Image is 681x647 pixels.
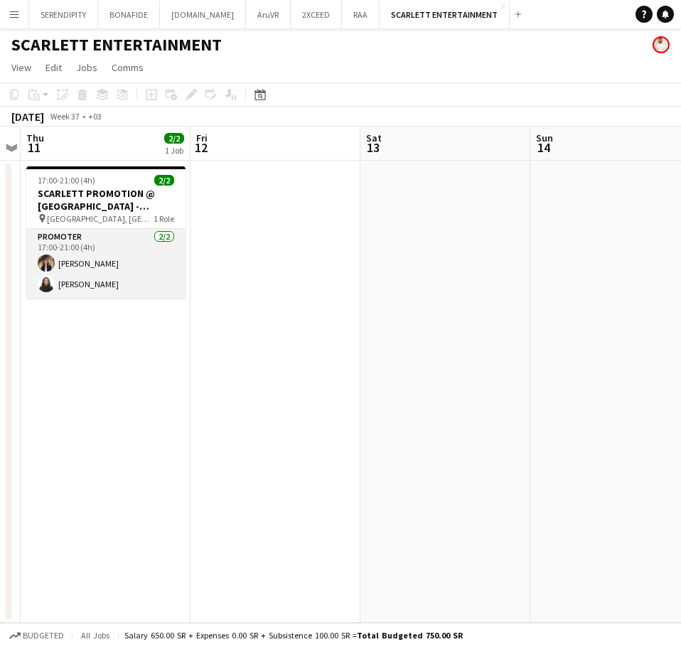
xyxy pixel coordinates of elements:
div: Salary 650.00 SR + Expenses 0.00 SR + Subsistence 100.00 SR = [124,630,463,641]
span: 13 [364,139,382,156]
span: Total Budgeted 750.00 SR [357,630,463,641]
span: 1 Role [154,213,174,224]
app-job-card: 17:00-21:00 (4h)2/2SCARLETT PROMOTION @ [GEOGRAPHIC_DATA] - [GEOGRAPHIC_DATA] [GEOGRAPHIC_DATA], ... [26,166,186,298]
div: +03 [88,111,102,122]
span: [GEOGRAPHIC_DATA], [GEOGRAPHIC_DATA] [47,213,154,224]
app-user-avatar: Obada Ghali [653,36,670,53]
span: Week 37 [47,111,82,122]
span: Budgeted [23,631,64,641]
span: Jobs [76,61,97,74]
button: 2XCEED [291,1,342,28]
button: SERENDIPITY [29,1,98,28]
button: SCARLETT ENTERTAINMENT [380,1,510,28]
span: 2/2 [154,175,174,186]
button: RAA [342,1,380,28]
span: View [11,61,31,74]
span: Fri [196,132,208,144]
a: Jobs [70,58,103,77]
a: Edit [40,58,68,77]
span: Sun [536,132,553,144]
div: 1 Job [165,145,183,156]
a: View [6,58,37,77]
span: 12 [194,139,208,156]
div: [DATE] [11,109,44,124]
span: 14 [534,139,553,156]
span: Sat [366,132,382,144]
button: BONAFIDE [98,1,160,28]
span: Thu [26,132,44,144]
span: Comms [112,61,144,74]
button: Budgeted [7,628,66,643]
span: 17:00-21:00 (4h) [38,175,95,186]
span: 2/2 [164,133,184,144]
span: 11 [24,139,44,156]
button: AruVR [246,1,291,28]
h1: SCARLETT ENTERTAINMENT [11,34,222,55]
span: Edit [45,61,62,74]
a: Comms [106,58,149,77]
span: All jobs [78,630,112,641]
h3: SCARLETT PROMOTION @ [GEOGRAPHIC_DATA] - [GEOGRAPHIC_DATA] [26,187,186,213]
button: [DOMAIN_NAME] [160,1,246,28]
app-card-role: Promoter2/217:00-21:00 (4h)[PERSON_NAME][PERSON_NAME] [26,229,186,298]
